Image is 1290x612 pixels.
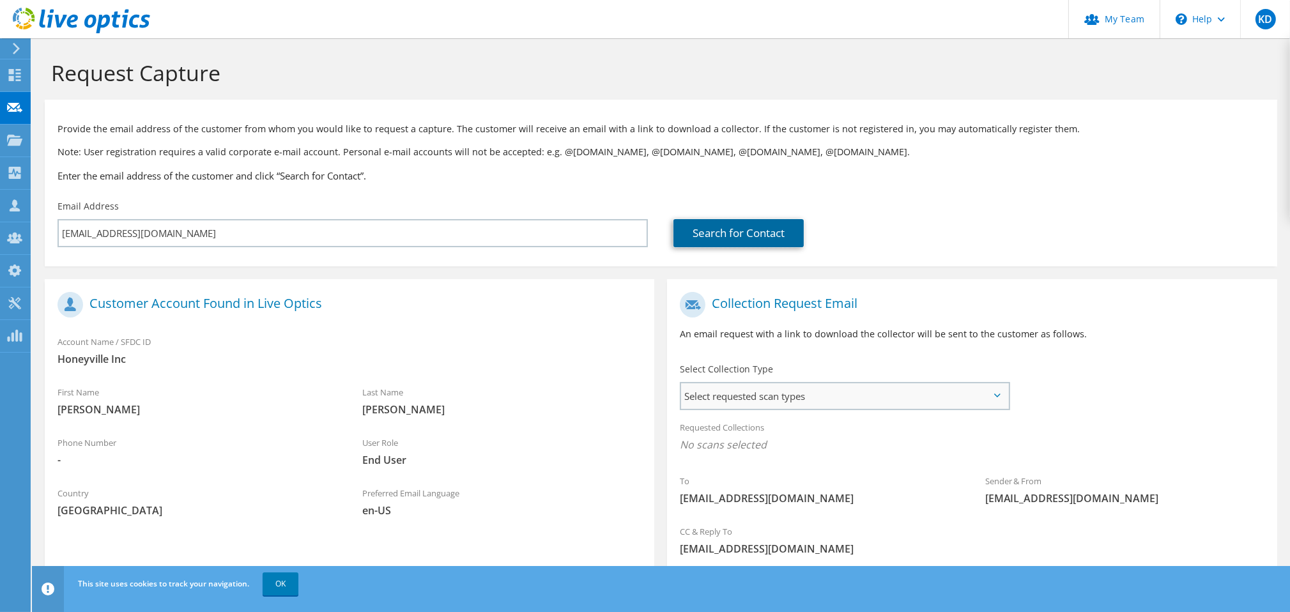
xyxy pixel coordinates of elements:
[985,491,1264,505] span: [EMAIL_ADDRESS][DOMAIN_NAME]
[58,122,1264,136] p: Provide the email address of the customer from whom you would like to request a capture. The cust...
[362,402,641,417] span: [PERSON_NAME]
[58,402,337,417] span: [PERSON_NAME]
[680,438,1264,452] span: No scans selected
[58,169,1264,183] h3: Enter the email address of the customer and click “Search for Contact”.
[680,327,1264,341] p: An email request with a link to download the collector will be sent to the customer as follows.
[45,328,654,372] div: Account Name / SFDC ID
[681,383,1008,409] span: Select requested scan types
[51,59,1264,86] h1: Request Capture
[362,453,641,467] span: End User
[58,352,641,366] span: Honeyville Inc
[349,379,654,423] div: Last Name
[667,518,1277,562] div: CC & Reply To
[680,292,1257,317] h1: Collection Request Email
[349,480,654,524] div: Preferred Email Language
[972,468,1277,512] div: Sender & From
[45,480,349,524] div: Country
[667,468,972,512] div: To
[362,503,641,517] span: en-US
[680,491,959,505] span: [EMAIL_ADDRESS][DOMAIN_NAME]
[78,578,249,589] span: This site uses cookies to track your navigation.
[58,503,337,517] span: [GEOGRAPHIC_DATA]
[680,363,773,376] label: Select Collection Type
[45,429,349,473] div: Phone Number
[680,542,1264,556] span: [EMAIL_ADDRESS][DOMAIN_NAME]
[58,200,119,213] label: Email Address
[263,572,298,595] a: OK
[349,429,654,473] div: User Role
[58,292,635,317] h1: Customer Account Found in Live Optics
[667,414,1277,461] div: Requested Collections
[58,453,337,467] span: -
[1176,13,1187,25] svg: \n
[673,219,804,247] a: Search for Contact
[1255,9,1276,29] span: KD
[45,379,349,423] div: First Name
[58,145,1264,159] p: Note: User registration requires a valid corporate e-mail account. Personal e-mail accounts will ...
